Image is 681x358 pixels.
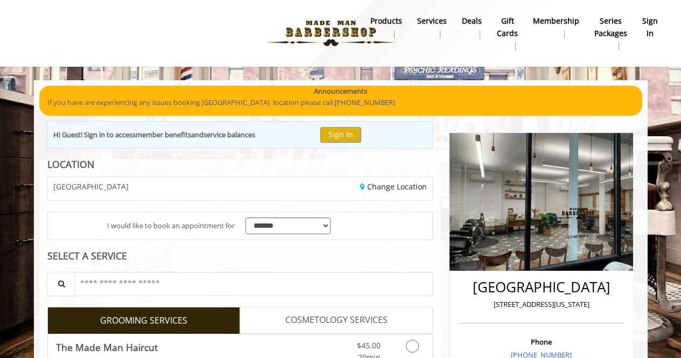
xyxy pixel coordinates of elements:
h2: [GEOGRAPHIC_DATA] [461,279,621,295]
b: The Made Man Haircut [56,340,158,355]
span: [GEOGRAPHIC_DATA] [53,182,129,191]
b: sign in [642,15,658,39]
b: Announcements [314,86,367,97]
span: GROOMING SERVICES [100,314,187,328]
span: $45.00 [357,340,381,350]
p: If you have are experiencing any issues booking [GEOGRAPHIC_DATA] location please call [PHONE_NUM... [47,97,634,108]
div: SELECT A SERVICE [47,251,433,261]
b: member benefits [136,130,191,139]
a: Change Location [360,181,427,192]
a: MembershipMembership [525,13,587,41]
b: LOCATION [47,158,94,171]
h3: Phone [461,338,621,346]
p: [STREET_ADDRESS][US_STATE] [461,299,621,310]
b: service balances [203,130,255,139]
a: sign insign in [635,13,665,41]
b: gift cards [497,15,518,39]
b: Series packages [594,15,627,39]
b: Services [417,15,447,27]
b: products [370,15,402,27]
button: Service Search [47,272,75,296]
span: COSMETOLOGY SERVICES [285,313,388,327]
a: ServicesServices [410,13,454,41]
a: Series packagesSeries packages [587,13,635,53]
a: Gift cardsgift cards [489,13,525,53]
button: Sign In [320,127,361,143]
img: Made Man Barbershop logo [257,4,405,63]
div: Hi Guest! Sign in to access and [53,129,255,141]
a: DealsDeals [454,13,489,41]
a: Productsproducts [363,13,410,41]
b: Membership [533,15,579,27]
b: Deals [462,15,482,27]
span: I would like to book an appointment for [107,220,235,231]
